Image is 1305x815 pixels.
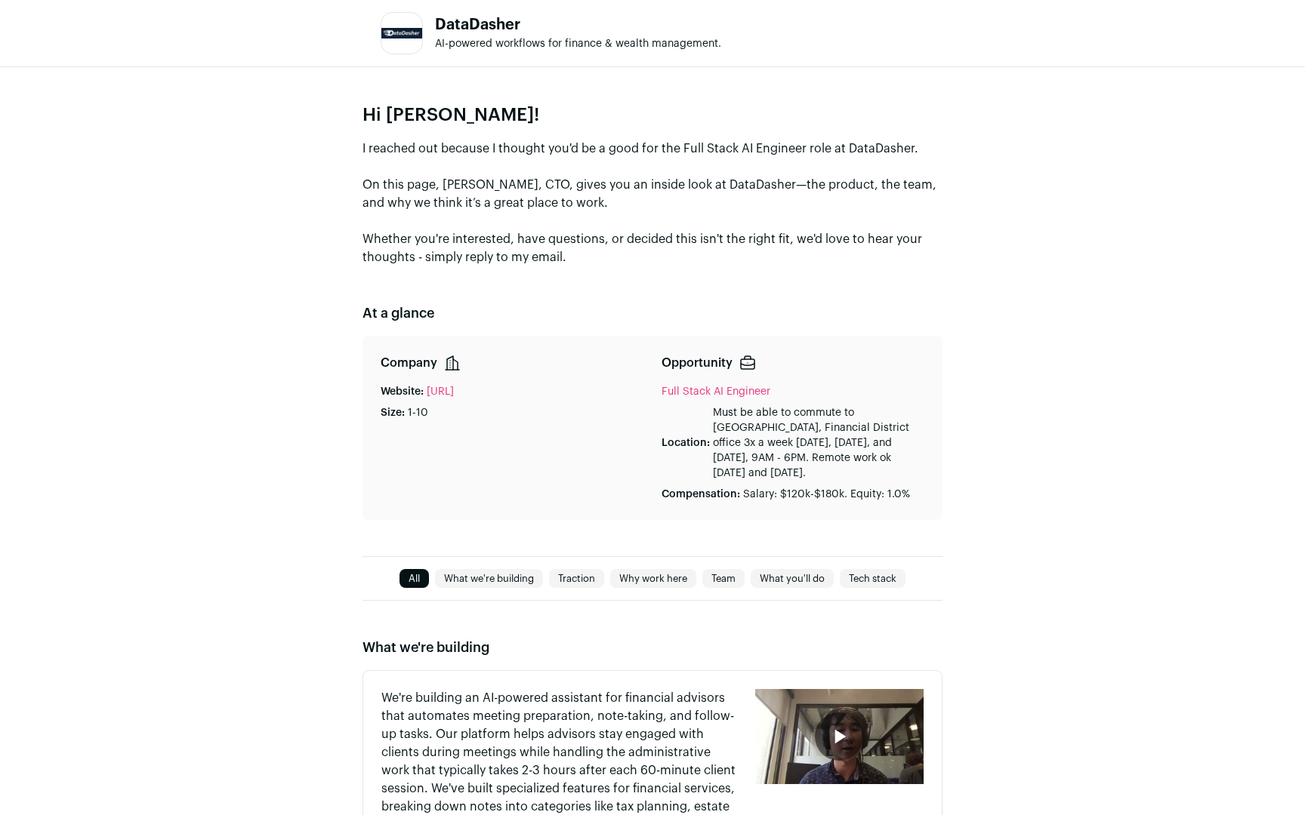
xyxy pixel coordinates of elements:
[435,38,721,49] span: AI-powered workflows for finance & wealth management.
[662,487,740,502] p: Compensation:
[381,354,437,372] p: Company
[362,303,942,324] h2: At a glance
[381,384,424,399] p: Website:
[435,17,721,32] h1: DataDasher
[549,570,604,588] a: Traction
[610,570,696,588] a: Why work here
[408,405,428,420] p: 1-10
[362,637,942,658] h2: What we're building
[435,570,543,588] a: What we're building
[381,28,422,39] img: 5ea263cf0c28d7e3455a8b28ff74034307efce2722f8c6cf0fe1af1be6d55519.jpg
[362,140,942,266] p: I reached out because I thought you'd be a good for the Full Stack AI Engineer role at DataDasher...
[427,384,454,399] a: [URL]
[840,570,905,588] a: Tech stack
[362,103,942,128] p: Hi [PERSON_NAME]!
[381,405,405,420] p: Size:
[751,570,834,588] a: What you'll do
[662,354,733,372] p: Opportunity
[702,570,745,588] a: Team
[400,570,429,588] a: All
[662,435,710,451] p: Location:
[662,386,770,397] a: Full Stack AI Engineer
[743,487,910,502] p: Salary: $120k-$180k. Equity: 1.0%
[713,405,924,481] p: Must be able to commute to [GEOGRAPHIC_DATA], Financial District office 3x a week [DATE], [DATE],...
